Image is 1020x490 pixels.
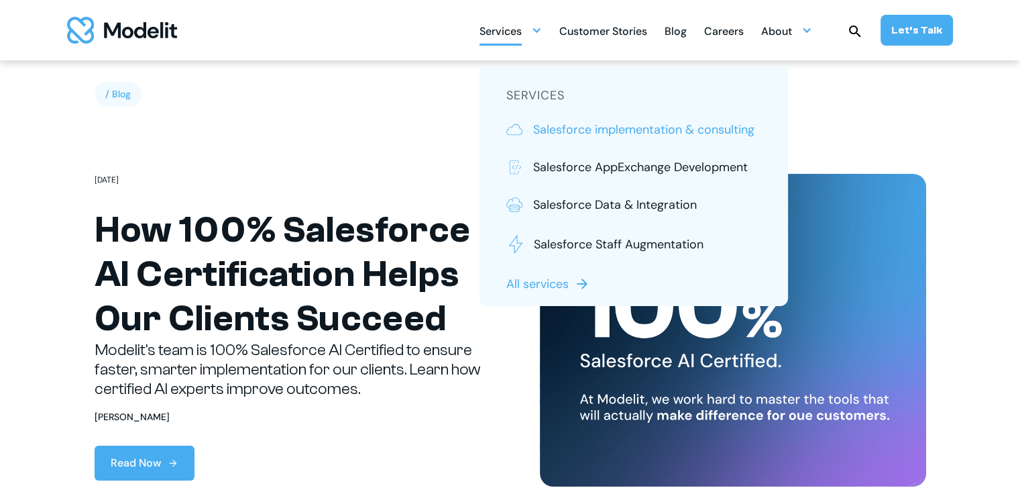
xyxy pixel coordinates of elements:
[761,17,812,44] div: About
[95,341,481,399] p: Modelit's team is 100% Salesforce AI Certified to ensure faster, smarter implementation for our c...
[891,23,942,38] div: Let’s Talk
[559,17,647,44] a: Customer Stories
[533,196,697,213] p: Salesforce Data & Integration
[506,275,593,293] a: All services
[95,174,119,187] div: [DATE]
[506,158,761,176] a: Salesforce AppExchange Development
[881,15,953,46] a: Let’s Talk
[506,234,761,255] a: Salesforce Staff Augmentation
[665,19,687,46] div: Blog
[559,19,647,46] div: Customer Stories
[168,458,178,469] img: arrow right
[479,19,522,46] div: Services
[67,17,177,44] a: home
[665,17,687,44] a: Blog
[67,17,177,44] img: modelit logo
[506,275,569,293] p: All services
[506,121,761,138] a: Salesforce implementation & consulting
[95,82,141,107] div: / Blog
[95,208,481,341] h1: How 100% Salesforce AI Certification Helps Our Clients Succeed
[533,121,754,138] p: Salesforce implementation & consulting
[704,17,744,44] a: Careers
[479,66,788,306] nav: Services
[479,17,542,44] div: Services
[574,276,590,292] img: arrow
[506,87,761,105] h5: SERVICES
[534,236,703,253] p: Salesforce Staff Augmentation
[506,196,761,213] a: Salesforce Data & Integration
[111,455,161,471] div: Read Now
[704,19,744,46] div: Careers
[761,19,792,46] div: About
[533,158,748,176] p: Salesforce AppExchange Development
[95,446,194,481] a: Read Now
[95,410,170,424] div: [PERSON_NAME]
